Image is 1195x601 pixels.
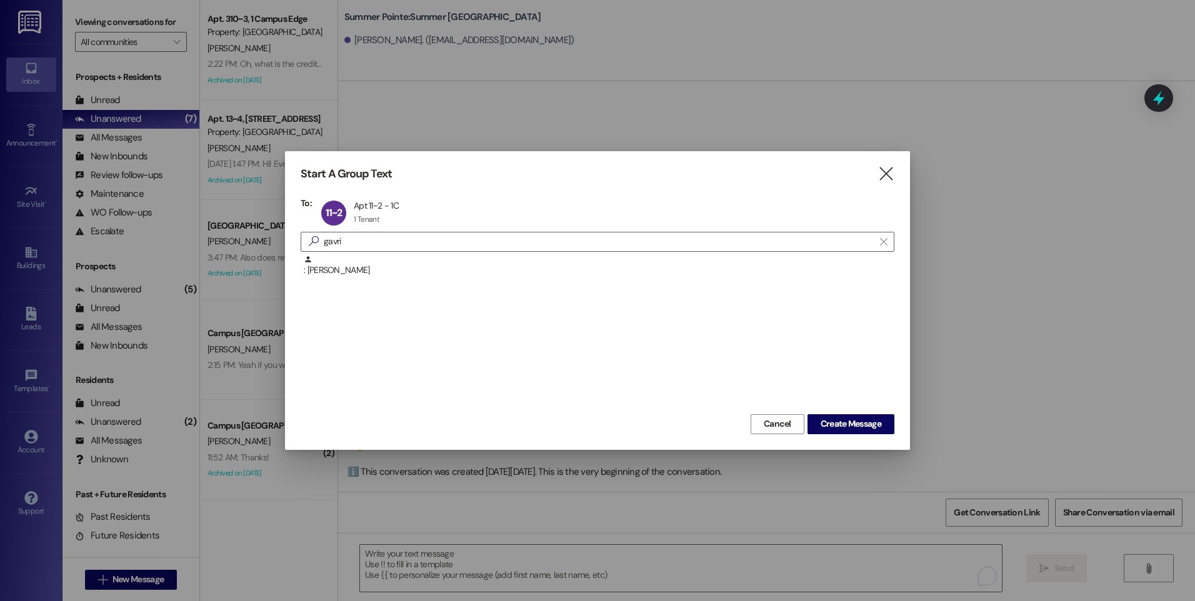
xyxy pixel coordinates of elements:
button: Clear text [874,232,894,251]
span: Cancel [764,417,791,430]
span: 11~2 [326,206,342,219]
button: Cancel [751,414,804,434]
span: Create Message [821,417,881,430]
h3: To: [301,197,312,209]
input: Search for any contact or apartment [324,233,874,251]
i:  [304,235,324,248]
div: : [PERSON_NAME] [304,255,894,277]
i:  [877,167,894,181]
h3: Start A Group Text [301,167,392,181]
div: 1 Tenant [354,214,379,224]
button: Create Message [807,414,894,434]
div: : [PERSON_NAME] [301,255,894,286]
div: Apt 11~2 - 1C [354,200,399,211]
i:  [880,237,887,247]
